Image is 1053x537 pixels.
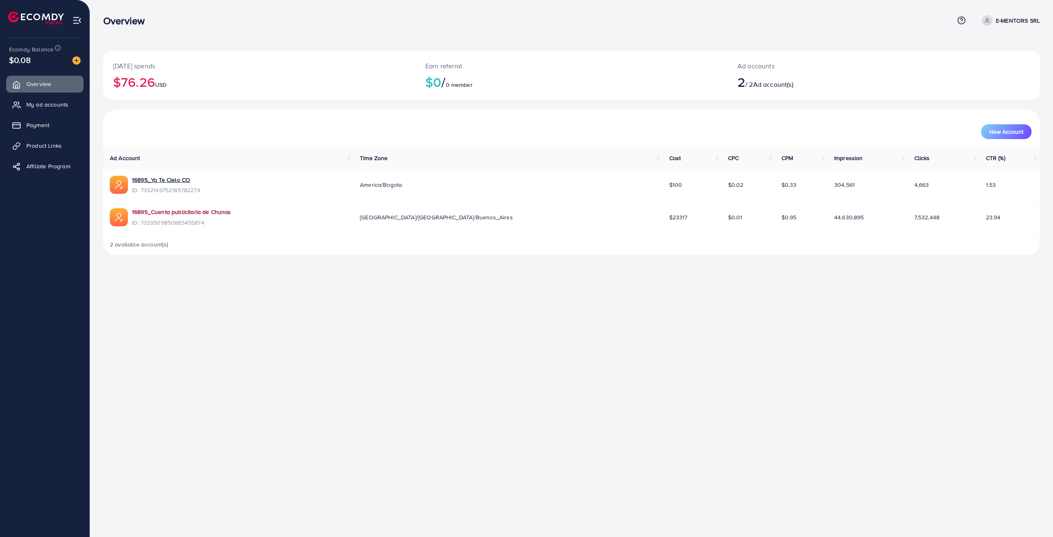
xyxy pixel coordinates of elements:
[360,213,513,221] span: [GEOGRAPHIC_DATA]/[GEOGRAPHIC_DATA]/Buenos_Aires
[728,154,739,162] span: CPC
[669,154,681,162] span: Cost
[6,117,83,133] a: Payment
[132,186,200,194] span: ID: 7332149752185782274
[989,129,1023,135] span: New Account
[425,74,718,90] h2: $0
[110,176,128,194] img: ic-ads-acc.e4c84228.svg
[996,16,1040,26] p: E-MENTORS SRL
[738,74,952,90] h2: / 2
[26,142,62,150] span: Product Links
[986,154,1005,162] span: CTR (%)
[132,176,190,184] a: 16895_Yo Te Cielo CO
[782,181,797,189] span: $0.33
[113,61,406,71] p: [DATE] spends
[914,181,929,189] span: 4,663
[103,15,151,27] h3: Overview
[834,154,863,162] span: Impression
[669,213,688,221] span: $23317
[9,45,53,53] span: Ecomdy Balance
[26,162,70,170] span: Affiliate Program
[753,80,793,89] span: Ad account(s)
[782,154,793,162] span: CPM
[1018,500,1047,531] iframe: Chat
[728,213,742,221] span: $0.01
[155,81,167,89] span: USD
[26,100,68,109] span: My ad accounts
[360,154,387,162] span: Time Zone
[113,74,406,90] h2: $76.26
[782,213,797,221] span: $0.95
[360,181,402,189] span: America/Bogota
[728,181,744,189] span: $0.02
[425,61,718,71] p: Earn referral
[914,213,939,221] span: 7,532,448
[6,76,83,92] a: Overview
[6,137,83,154] a: Product Links
[9,54,31,66] span: $0.08
[441,72,445,91] span: /
[110,154,140,162] span: Ad Account
[6,158,83,174] a: Affiliate Program
[110,208,128,226] img: ic-ads-acc.e4c84228.svg
[72,16,82,25] img: menu
[986,181,996,189] span: 1.53
[979,15,1040,26] a: E-MENTORS SRL
[738,61,952,71] p: Ad accounts
[8,12,64,24] img: logo
[981,124,1032,139] button: New Account
[132,208,231,216] a: 16895_Cuenta publicitaria de Chunas
[110,240,169,249] span: 2 available account(s)
[834,213,864,221] span: 44,630,895
[914,154,930,162] span: Clicks
[26,80,51,88] span: Overview
[446,81,473,89] span: 0 member
[72,56,81,65] img: image
[669,181,682,189] span: $100
[26,121,49,129] span: Payment
[132,219,231,227] span: ID: 7329509850885455874
[738,72,745,91] span: 2
[834,181,855,189] span: 304,561
[986,213,1001,221] span: 23.94
[6,96,83,113] a: My ad accounts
